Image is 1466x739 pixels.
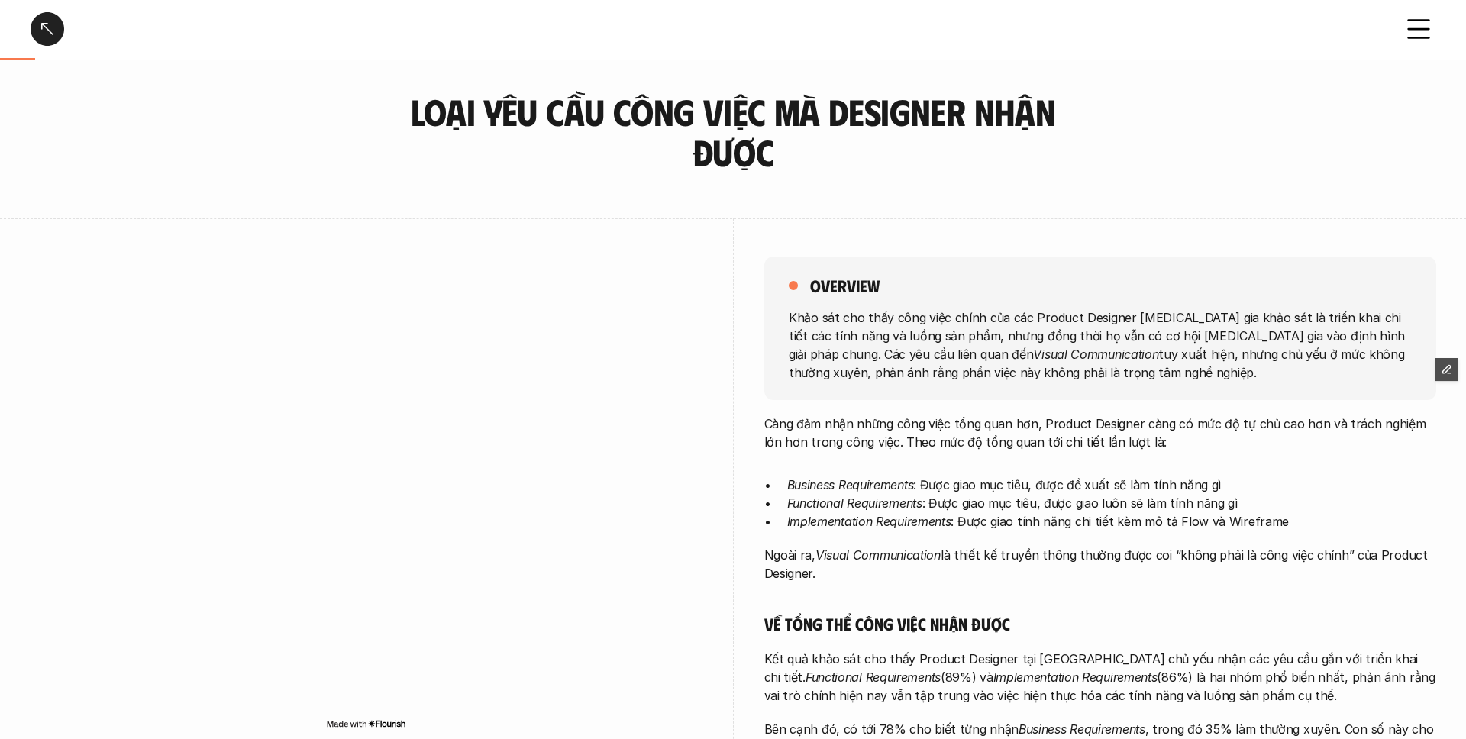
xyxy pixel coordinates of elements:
button: Edit Framer Content [1435,358,1458,381]
h3: Loại yêu cầu công việc mà designer nhận được [408,92,1058,173]
img: Made with Flourish [326,718,406,730]
p: : Được giao mục tiêu, được đề xuất sẽ làm tính năng gì [787,476,1436,494]
em: Business Requirements [1019,721,1145,737]
em: Visual Communication [1033,346,1158,361]
em: Implementation Requirements [787,514,951,529]
p: : Được giao tính năng chi tiết kèm mô tả Flow và Wireframe [787,512,1436,531]
p: Khảo sát cho thấy công việc chính của các Product Designer [MEDICAL_DATA] gia khảo sát là triển k... [789,308,1412,381]
p: : Được giao mục tiêu, được giao luôn sẽ làm tính năng gì [787,494,1436,512]
h5: Về tổng thể công việc nhận được [764,613,1436,634]
p: Kết quả khảo sát cho thấy Product Designer tại [GEOGRAPHIC_DATA] chủ yếu nhận các yêu cầu gắn với... [764,650,1436,705]
em: Functional Requirements [787,495,922,511]
h5: overview [810,275,880,296]
p: Càng đảm nhận những công việc tổng quan hơn, Product Designer càng có mức độ tự chủ cao hơn và tr... [764,415,1436,451]
iframe: Interactive or visual content [31,257,702,715]
em: Implementation Requirements [993,670,1158,685]
p: Ngoài ra, là thiết kế truyền thông thường được coi “không phải là công việc chính” của Product De... [764,546,1436,582]
em: Visual Communication [815,547,941,563]
em: Functional Requirements [806,670,941,685]
em: Business Requirements [787,477,914,492]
